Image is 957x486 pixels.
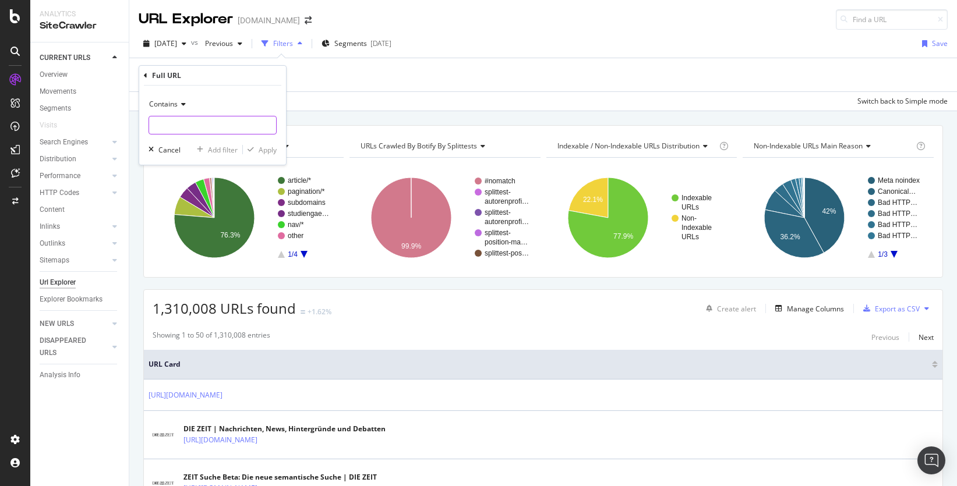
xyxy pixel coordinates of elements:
text: Canonical… [878,187,916,196]
text: 42% [822,207,836,215]
button: Filters [257,34,307,53]
h4: Indexable / Non-Indexable URLs Distribution [555,137,718,155]
div: Movements [40,86,76,98]
a: Content [40,204,121,216]
text: 1/3 [878,250,888,258]
div: Analysis Info [40,369,80,381]
a: HTTP Codes [40,187,109,199]
text: pagination/* [288,187,325,196]
div: Overview [40,69,68,81]
text: Indexable [681,224,712,232]
text: other [288,232,303,240]
text: #nomatch [485,177,515,185]
a: [URL][DOMAIN_NAME] [149,389,223,401]
a: Url Explorer [40,276,121,289]
span: URL Card [149,359,929,370]
a: Sitemaps [40,254,109,267]
button: Previous [871,330,899,344]
img: Equal [301,310,305,314]
div: Filters [273,38,293,48]
div: Save [932,38,948,48]
div: Open Intercom Messenger [917,446,945,474]
text: Non- [681,214,697,222]
a: [URL][DOMAIN_NAME] [183,434,257,446]
text: 77.9% [613,232,633,240]
button: Add filter [192,144,238,155]
div: Explorer Bookmarks [40,293,103,306]
text: position-ma… [485,238,528,246]
span: URLs Crawled By Botify By splittests [361,141,477,151]
div: URL Explorer [139,9,233,29]
text: 76.3% [220,231,240,239]
a: Analysis Info [40,369,121,381]
text: splittest- [485,229,511,237]
div: arrow-right-arrow-left [305,16,312,24]
span: 1,310,008 URLs found [153,299,296,318]
text: splittest-pos… [485,249,529,257]
div: Switch back to Simple mode [857,96,948,106]
text: autorenprofi… [485,218,529,226]
text: Meta noindex [878,176,920,185]
text: Indexable [681,194,712,202]
div: Inlinks [40,221,60,233]
a: NEW URLS [40,318,109,330]
svg: A chart. [743,167,931,268]
text: 99.9% [401,242,421,250]
div: +1.62% [308,307,331,317]
button: Segments[DATE] [317,34,396,53]
svg: A chart. [349,167,538,268]
div: Cancel [158,145,181,155]
text: URLs [681,203,699,211]
a: Search Engines [40,136,109,148]
div: [DOMAIN_NAME] [238,15,300,26]
div: SiteCrawler [40,19,119,33]
span: vs [191,37,200,47]
div: DIE ZEIT | Nachrichten, News, Hintergründe und Debatten [183,424,386,434]
h4: Non-Indexable URLs Main Reason [751,137,914,155]
div: Export as CSV [875,304,920,314]
div: NEW URLS [40,318,74,330]
div: Add filter [208,145,238,155]
div: Url Explorer [40,276,76,289]
span: Non-Indexable URLs Main Reason [754,141,863,151]
span: Contains [149,99,178,109]
div: Manage Columns [787,304,844,314]
div: Previous [871,332,899,342]
div: Apply [259,145,277,155]
button: Save [917,34,948,53]
text: article/* [288,176,311,185]
div: Outlinks [40,237,65,250]
h4: URLs Crawled By Botify By splittests [358,137,530,155]
button: Switch back to Simple mode [853,92,948,111]
input: Find a URL [836,9,948,30]
text: splittest- [485,188,511,196]
svg: A chart. [153,167,341,268]
div: Showing 1 to 50 of 1,310,008 entries [153,330,270,344]
div: Full URL [152,70,181,80]
text: 1/4 [288,250,298,258]
div: A chart. [546,167,735,268]
button: Apply [243,144,277,155]
button: [DATE] [139,34,191,53]
button: Export as CSV [859,299,920,318]
button: Previous [200,34,247,53]
a: Segments [40,102,121,115]
a: Visits [40,119,69,132]
button: Cancel [144,144,181,155]
div: Performance [40,170,80,182]
a: Performance [40,170,109,182]
div: ZEIT Suche Beta: Die neue semantische Suche | DIE ZEIT [183,472,377,483]
text: studiengae… [288,210,329,218]
div: Visits [40,119,57,132]
span: 2025 Sep. 2nd [154,38,177,48]
div: [DATE] [370,38,391,48]
a: Outlinks [40,237,109,250]
span: Segments [334,38,367,48]
text: subdomains [288,198,326,207]
text: Bad HTTP… [878,232,917,240]
div: Content [40,204,65,216]
text: URLs [681,233,699,241]
div: Next [919,332,934,342]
